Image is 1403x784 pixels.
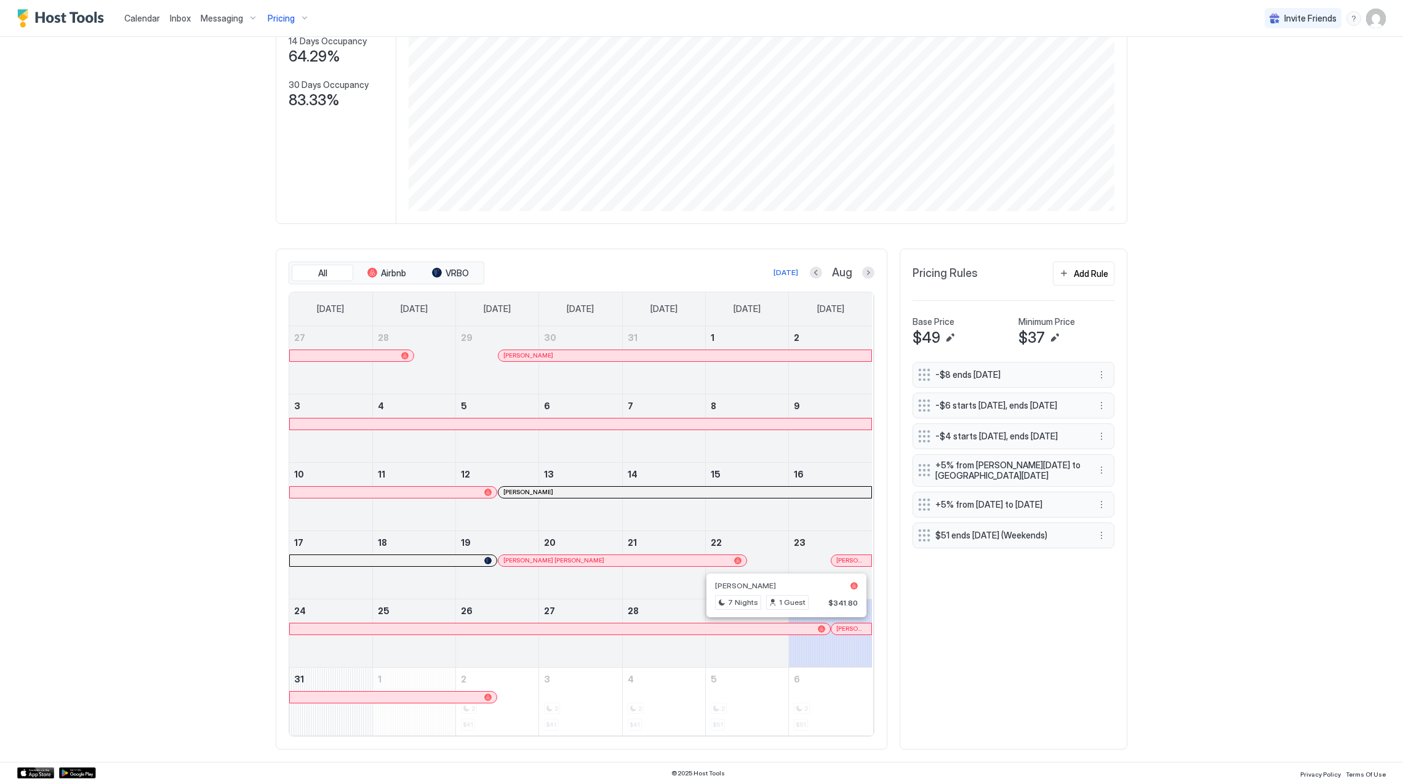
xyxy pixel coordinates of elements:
[650,303,678,314] span: [DATE]
[789,394,872,417] a: August 9, 2025
[943,330,957,345] button: Edit
[461,401,467,411] span: 5
[289,91,340,110] span: 83.33%
[711,469,721,479] span: 15
[836,556,866,564] div: [PERSON_NAME]
[170,12,191,25] a: Inbox
[372,326,455,394] td: July 28, 2025
[567,303,594,314] span: [DATE]
[773,267,798,278] div: [DATE]
[1094,429,1109,444] button: More options
[789,668,872,690] a: September 6, 2025
[372,599,455,667] td: August 25, 2025
[378,469,385,479] span: 11
[789,326,872,349] a: August 2, 2025
[372,462,455,530] td: August 11, 2025
[1300,770,1341,778] span: Privacy Policy
[1094,367,1109,382] button: More options
[17,767,54,778] div: App Store
[623,531,705,554] a: August 21, 2025
[623,463,705,486] a: August 14, 2025
[292,265,353,282] button: All
[772,265,800,280] button: [DATE]
[317,303,344,314] span: [DATE]
[1094,398,1109,413] button: More options
[1053,262,1114,286] button: Add Rule
[17,9,110,28] div: Host Tools Logo
[913,266,978,281] span: Pricing Rules
[789,531,872,554] a: August 23, 2025
[294,469,304,479] span: 10
[268,13,295,24] span: Pricing
[539,394,622,417] a: August 6, 2025
[378,537,387,548] span: 18
[779,597,805,608] span: 1 Guest
[544,674,550,684] span: 3
[1094,528,1109,543] div: menu
[628,537,637,548] span: 21
[622,599,705,667] td: August 28, 2025
[832,266,852,280] span: Aug
[705,462,788,530] td: August 15, 2025
[544,469,554,479] span: 13
[456,530,539,599] td: August 19, 2025
[539,463,622,486] a: August 13, 2025
[456,462,539,530] td: August 12, 2025
[289,394,372,462] td: August 3, 2025
[705,530,788,599] td: August 22, 2025
[836,625,866,633] div: [PERSON_NAME]
[456,599,538,622] a: August 26, 2025
[289,530,372,599] td: August 17, 2025
[935,460,1082,481] span: +5% from [PERSON_NAME][DATE] to [GEOGRAPHIC_DATA][DATE]
[805,292,857,326] a: Saturday
[461,469,470,479] span: 12
[711,674,717,684] span: 5
[1074,267,1108,280] div: Add Rule
[373,668,455,690] a: September 1, 2025
[170,13,191,23] span: Inbox
[456,326,539,394] td: July 29, 2025
[1346,11,1361,26] div: menu
[539,394,622,462] td: August 6, 2025
[456,394,538,417] a: August 5, 2025
[789,394,872,462] td: August 9, 2025
[1094,497,1109,512] button: More options
[623,326,705,349] a: July 31, 2025
[59,767,96,778] a: Google Play Store
[628,332,638,343] span: 31
[461,674,466,684] span: 2
[372,530,455,599] td: August 18, 2025
[810,266,822,279] button: Previous month
[461,332,473,343] span: 29
[289,667,372,735] td: August 31, 2025
[711,332,714,343] span: 1
[1094,528,1109,543] button: More options
[935,530,1082,541] span: $51 ends [DATE] (Weekends)
[294,674,304,684] span: 31
[706,326,788,349] a: August 1, 2025
[372,667,455,735] td: September 1, 2025
[289,531,372,554] a: August 17, 2025
[705,599,788,667] td: August 29, 2025
[401,303,428,314] span: [DATE]
[1346,770,1386,778] span: Terms Of Use
[1094,463,1109,478] button: More options
[794,401,800,411] span: 9
[201,13,243,24] span: Messaging
[388,292,440,326] a: Monday
[913,316,954,327] span: Base Price
[1300,767,1341,780] a: Privacy Policy
[1018,329,1045,347] span: $37
[544,332,556,343] span: 30
[446,268,469,279] span: VRBO
[503,556,741,564] div: [PERSON_NAME] [PERSON_NAME]
[456,667,539,735] td: September 2, 2025
[373,599,455,622] a: August 25, 2025
[456,599,539,667] td: August 26, 2025
[539,462,622,530] td: August 13, 2025
[461,606,473,616] span: 26
[378,606,390,616] span: 25
[622,530,705,599] td: August 21, 2025
[862,266,874,279] button: Next month
[817,303,844,314] span: [DATE]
